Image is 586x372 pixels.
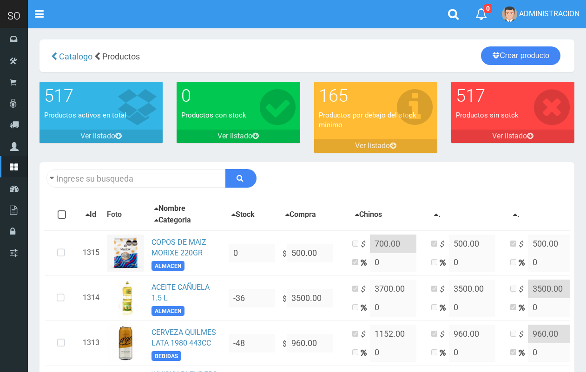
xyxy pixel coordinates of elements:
img: ... [118,280,133,317]
i: $ [361,239,370,250]
a: Ver listado [40,130,163,143]
button: Chinos [352,209,385,221]
font: Productos con stock [181,111,246,119]
font: Ver listado [80,131,115,140]
td: 1315 [79,230,103,276]
i: $ [519,284,528,295]
i: $ [519,329,528,340]
button: Compra [283,209,319,221]
font: 165 [319,85,348,106]
a: COPOS DE MAIZ MORIXE 220GR [151,238,206,257]
font: 517 [456,85,485,106]
i: $ [440,329,449,340]
font: Ver listado [355,141,390,150]
td: 1314 [79,275,103,320]
button: . [510,209,522,221]
button: Categoria [151,215,194,226]
a: Catalogo [57,52,92,61]
td: $ [279,230,349,276]
button: Nombre [151,203,188,215]
button: . [431,209,443,221]
span: Productos [102,52,140,61]
i: $ [361,329,370,340]
span: ALMACEN [151,306,184,316]
button: Stock [229,209,257,221]
a: Ver listado [314,139,437,153]
font: Productos sin sotck [456,111,519,119]
td: $ [279,320,349,365]
i: $ [361,284,370,295]
span: Catalogo [59,52,92,61]
font: Ver listado [217,131,252,140]
span: 0 [484,4,492,13]
font: Productos activos en total [44,111,126,119]
th: Foto [103,199,148,230]
img: ... [107,325,144,362]
img: User Image [502,7,517,22]
span: ADMINISTRACION [519,9,579,18]
img: ... [107,235,144,272]
td: 1313 [79,320,103,365]
font: 517 [44,85,73,106]
font: Ver listado [492,131,527,140]
a: ACEITE CAÑUELA 1.5 L [151,283,210,302]
a: Ver listado [451,130,574,143]
td: $ [279,275,349,320]
i: $ [519,239,528,250]
a: Crear producto [481,46,560,65]
a: Ver listado [177,130,300,143]
span: BEBIDAS [151,351,181,361]
button: Id [83,209,99,221]
i: $ [440,284,449,295]
font: Productos por debajo del stock minimo [319,111,416,129]
a: CERVEZA QUILMES LATA 1980 443CC [151,328,216,347]
i: $ [440,239,449,250]
font: 0 [181,85,191,106]
span: ALMACEN [151,261,184,271]
input: Ingrese su busqueda [46,169,226,188]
